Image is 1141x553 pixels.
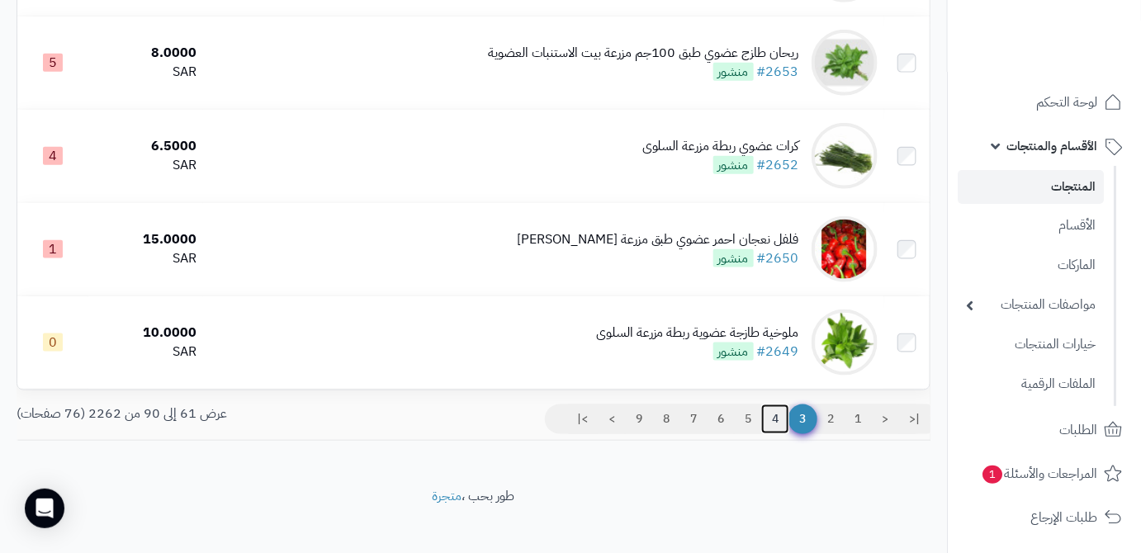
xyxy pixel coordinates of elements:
[958,83,1131,122] a: لوحة التحكم
[844,404,872,434] a: 1
[596,324,799,343] div: ملوخية طازجة عضوية ربطة مزرعة السلوى
[707,404,735,434] a: 6
[652,404,680,434] a: 8
[95,156,196,175] div: SAR
[1030,506,1097,529] span: طلبات الإرجاع
[598,404,626,434] a: >
[95,44,196,63] div: 8.0000
[517,230,799,249] div: فلفل نعجان احمر عضوي طبق مزرعة [PERSON_NAME]
[1036,91,1097,114] span: لوحة التحكم
[713,343,754,361] span: منشور
[898,404,930,434] a: |<
[982,465,1002,483] span: 1
[958,410,1131,450] a: الطلبات
[734,404,762,434] a: 5
[958,327,1104,362] a: خيارات المنتجات
[958,248,1104,283] a: الماركات
[95,230,196,249] div: 15.0000
[95,343,196,362] div: SAR
[958,454,1131,494] a: المراجعات والأسئلة1
[95,324,196,343] div: 10.0000
[788,404,817,434] span: 3
[958,366,1104,402] a: الملفات الرقمية
[958,208,1104,243] a: الأقسام
[812,310,878,376] img: ملوخية طازجة عضوية ربطة مزرعة السلوى
[43,240,63,258] span: 1
[433,486,462,506] a: متجرة
[43,147,63,165] span: 4
[981,462,1097,485] span: المراجعات والأسئلة
[713,249,754,267] span: منشور
[43,333,63,352] span: 0
[871,404,899,434] a: <
[812,30,878,96] img: ريحان طازج عضوي طبق 100جم مزرعة بيت الاستنبات العضوية
[625,404,653,434] a: 9
[1006,135,1097,158] span: الأقسام والمنتجات
[757,248,799,268] a: #2650
[566,404,599,434] a: >|
[1029,40,1125,75] img: logo-2.png
[713,156,754,174] span: منشور
[958,170,1104,204] a: المنتجات
[958,287,1104,323] a: مواصفات المنتجات
[817,404,845,434] a: 2
[757,155,799,175] a: #2652
[757,342,799,362] a: #2649
[812,123,878,189] img: كرات عضوي ربطة مزرعة السلوى
[25,489,64,528] div: Open Intercom Messenger
[958,498,1131,537] a: طلبات الإرجاع
[488,44,799,63] div: ريحان طازج عضوي طبق 100جم مزرعة بيت الاستنبات العضوية
[812,216,878,282] img: فلفل نعجان احمر عضوي طبق مزرعة الشهوان
[1059,418,1097,442] span: الطلبات
[642,137,799,156] div: كرات عضوي ربطة مزرعة السلوى
[761,404,789,434] a: 4
[679,404,708,434] a: 7
[4,404,474,423] div: عرض 61 إلى 90 من 2262 (76 صفحات)
[95,63,196,82] div: SAR
[95,137,196,156] div: 6.5000
[95,249,196,268] div: SAR
[713,63,754,81] span: منشور
[757,62,799,82] a: #2653
[43,54,63,72] span: 5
